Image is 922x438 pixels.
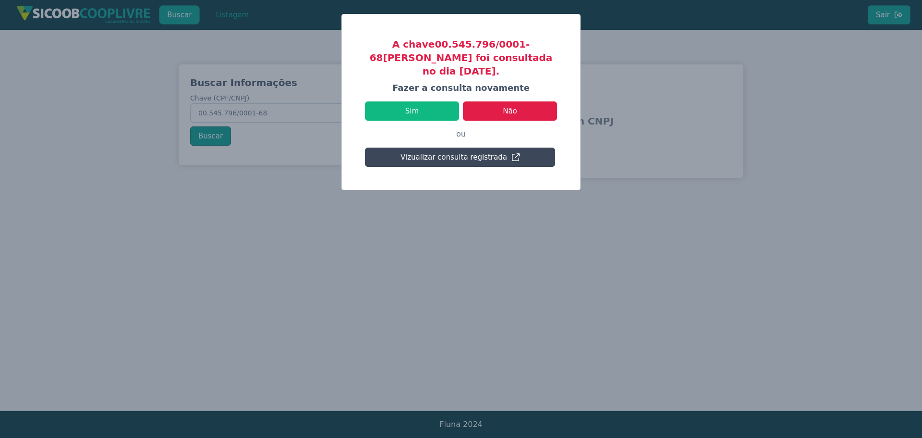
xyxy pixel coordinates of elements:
p: ou [365,121,557,148]
h4: Fazer a consulta novamente [365,82,557,94]
h3: A chave 00.545.796/0001-68 [PERSON_NAME] foi consultada no dia [DATE]. [365,38,557,78]
button: Não [463,101,557,121]
button: Vizualizar consulta registrada [365,148,555,167]
button: Sim [365,101,459,121]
